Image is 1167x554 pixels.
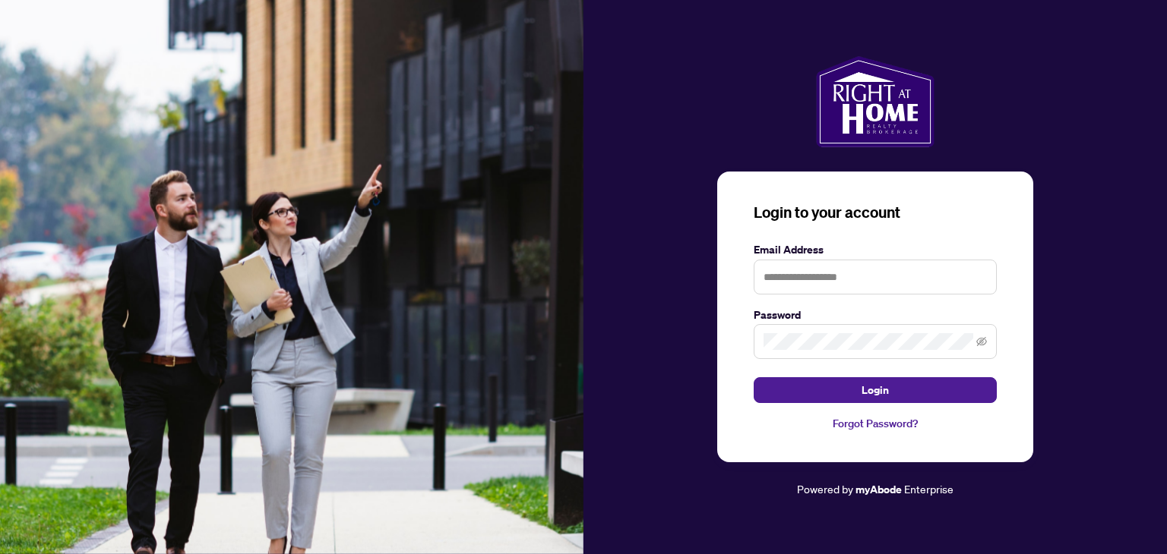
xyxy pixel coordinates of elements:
[797,482,853,496] span: Powered by
[904,482,954,496] span: Enterprise
[754,241,997,258] label: Email Address
[976,336,987,347] span: eye-invisible
[816,56,934,147] img: ma-logo
[855,481,902,498] a: myAbode
[754,307,997,323] label: Password
[862,378,889,402] span: Login
[754,377,997,403] button: Login
[754,202,997,223] h3: Login to your account
[754,415,997,432] a: Forgot Password?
